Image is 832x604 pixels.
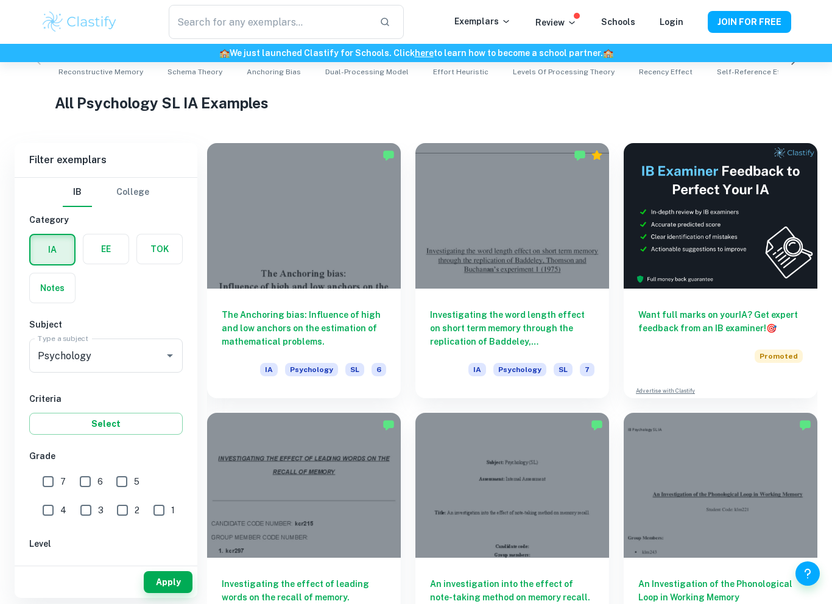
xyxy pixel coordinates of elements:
h6: Subject [29,318,183,331]
div: Filter type choice [63,178,149,207]
span: 5 [134,475,139,488]
h6: Grade [29,449,183,463]
p: Review [535,16,577,29]
span: Psychology [285,363,338,376]
span: 6 [372,363,386,376]
a: Want full marks on yourIA? Get expert feedback from an IB examiner!PromotedAdvertise with Clastify [624,143,817,398]
span: 6 [97,475,103,488]
button: TOK [137,234,182,264]
span: 4 [60,504,66,517]
span: 2 [135,504,139,517]
button: College [116,178,149,207]
span: IA [260,363,278,376]
img: Marked [591,419,603,431]
h1: All Psychology SL IA Examples [55,92,777,114]
span: Reconstructive Memory [58,66,143,77]
span: 🎯 [766,323,777,333]
button: JOIN FOR FREE [708,11,791,33]
span: Dual-Processing Model [325,66,409,77]
span: IA [468,363,486,376]
h6: The Anchoring bias: Influence of high and low anchors on the estimation of mathematical problems. [222,308,386,348]
img: Marked [383,419,395,431]
img: Clastify logo [41,10,118,34]
img: Marked [799,419,811,431]
img: Marked [574,149,586,161]
span: Schema Theory [167,66,222,77]
span: Effort Heuristic [433,66,488,77]
span: Anchoring Bias [247,66,301,77]
div: Premium [591,149,603,161]
span: 3 [98,504,104,517]
span: 7 [60,475,66,488]
h6: Filter exemplars [15,143,197,177]
span: SL [345,363,364,376]
span: 1 [171,504,175,517]
a: Investigating the word length effect on short term memory through the replication of Baddeley, [P... [415,143,609,398]
span: Promoted [755,349,803,363]
h6: We just launched Clastify for Schools. Click to learn how to become a school partner. [2,46,830,60]
button: Help and Feedback [795,561,820,586]
img: Thumbnail [624,143,817,289]
h6: Level [29,537,183,550]
button: EE [83,234,129,264]
a: The Anchoring bias: Influence of high and low anchors on the estimation of mathematical problems.... [207,143,401,398]
button: Select [29,413,183,435]
button: Open [161,347,178,364]
button: IB [63,178,92,207]
button: Apply [144,571,192,593]
input: Search for any exemplars... [169,5,370,39]
label: Type a subject [38,333,88,343]
p: Exemplars [454,15,511,28]
h6: Category [29,213,183,226]
h6: Criteria [29,392,183,406]
span: Recency Effect [639,66,693,77]
button: Notes [30,273,75,303]
span: Self-Reference Effect [717,66,795,77]
a: Schools [601,17,635,27]
a: Login [660,17,683,27]
span: Levels of Processing Theory [513,66,615,77]
a: here [415,48,434,58]
h6: Investigating the word length effect on short term memory through the replication of Baddeley, [P... [430,308,594,348]
span: SL [554,363,573,376]
a: Advertise with Clastify [636,387,695,395]
img: Marked [383,149,395,161]
button: IA [30,235,74,264]
span: 🏫 [603,48,613,58]
span: 🏫 [219,48,230,58]
span: 7 [580,363,594,376]
span: Psychology [493,363,546,376]
h6: Want full marks on your IA ? Get expert feedback from an IB examiner! [638,308,803,335]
